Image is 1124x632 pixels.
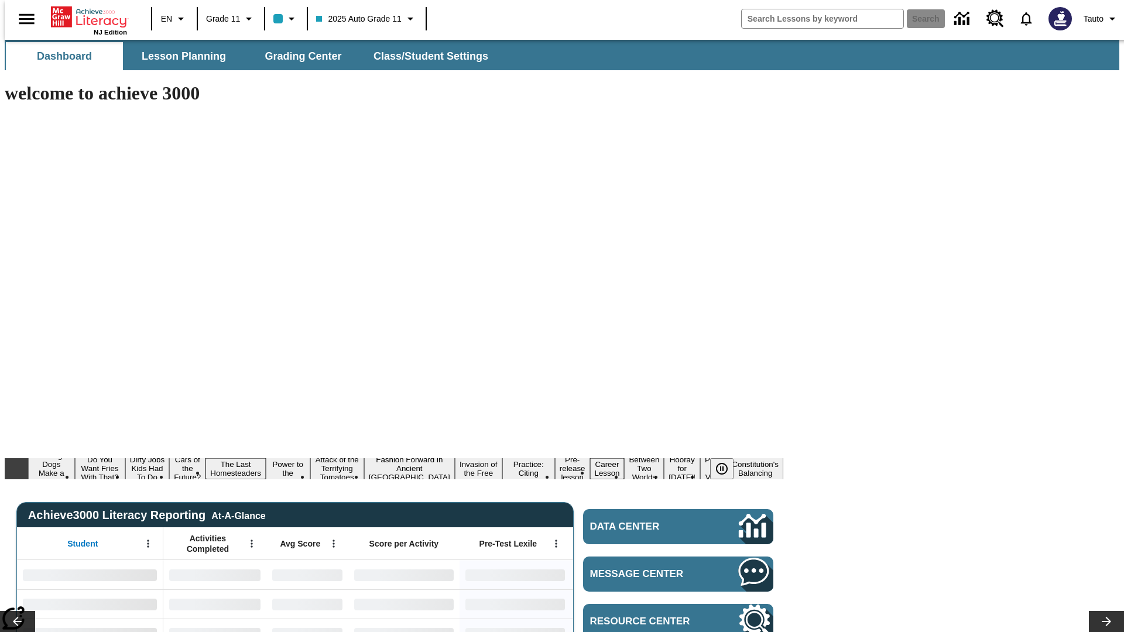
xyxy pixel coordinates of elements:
[590,458,625,479] button: Slide 12 Career Lesson
[700,454,727,483] button: Slide 15 Point of View
[1084,13,1104,25] span: Tauto
[727,449,783,488] button: Slide 16 The Constitution's Balancing Act
[269,8,303,29] button: Class color is light blue. Change class color
[266,560,348,589] div: No Data,
[742,9,903,28] input: search field
[316,13,401,25] span: 2025 Auto Grade 11
[364,42,498,70] button: Class/Student Settings
[139,535,157,552] button: Open Menu
[266,449,310,488] button: Slide 6 Solar Power to the People
[9,2,44,36] button: Open side menu
[590,521,700,533] span: Data Center
[28,449,75,488] button: Slide 1 Diving Dogs Make a Splash
[201,8,261,29] button: Grade: Grade 11, Select a grade
[1089,611,1124,632] button: Lesson carousel, Next
[161,13,172,25] span: EN
[142,50,226,63] span: Lesson Planning
[1011,4,1041,34] a: Notifications
[710,458,734,479] button: Pause
[75,454,125,483] button: Slide 2 Do You Want Fries With That?
[205,458,266,479] button: Slide 5 The Last Homesteaders
[94,29,127,36] span: NJ Edition
[5,83,783,104] h1: welcome to achieve 3000
[479,538,537,549] span: Pre-Test Lexile
[206,13,240,25] span: Grade 11
[211,509,265,521] div: At-A-Glance
[266,589,348,619] div: No Data,
[169,533,246,554] span: Activities Completed
[624,454,664,483] button: Slide 13 Between Two Worlds
[28,509,266,522] span: Achieve3000 Literacy Reporting
[163,589,266,619] div: No Data,
[1079,8,1124,29] button: Profile/Settings
[245,42,362,70] button: Grading Center
[51,4,127,36] div: Home
[583,509,773,544] a: Data Center
[169,454,205,483] button: Slide 4 Cars of the Future?
[364,454,455,483] button: Slide 8 Fashion Forward in Ancient Rome
[583,557,773,592] a: Message Center
[947,3,979,35] a: Data Center
[5,42,499,70] div: SubNavbar
[455,449,502,488] button: Slide 9 The Invasion of the Free CD
[156,8,193,29] button: Language: EN, Select a language
[6,42,123,70] button: Dashboard
[5,40,1119,70] div: SubNavbar
[280,538,320,549] span: Avg Score
[265,50,341,63] span: Grading Center
[590,616,704,627] span: Resource Center
[67,538,98,549] span: Student
[125,42,242,70] button: Lesson Planning
[163,560,266,589] div: No Data,
[373,50,488,63] span: Class/Student Settings
[325,535,342,552] button: Open Menu
[243,535,261,552] button: Open Menu
[1041,4,1079,34] button: Select a new avatar
[125,454,170,483] button: Slide 3 Dirty Jobs Kids Had To Do
[979,3,1011,35] a: Resource Center, Will open in new tab
[37,50,92,63] span: Dashboard
[590,568,704,580] span: Message Center
[1048,7,1072,30] img: Avatar
[369,538,439,549] span: Score per Activity
[51,5,127,29] a: Home
[555,454,590,483] button: Slide 11 Pre-release lesson
[664,454,700,483] button: Slide 14 Hooray for Constitution Day!
[547,535,565,552] button: Open Menu
[310,454,364,483] button: Slide 7 Attack of the Terrifying Tomatoes
[311,8,421,29] button: Class: 2025 Auto Grade 11, Select your class
[710,458,745,479] div: Pause
[502,449,555,488] button: Slide 10 Mixed Practice: Citing Evidence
